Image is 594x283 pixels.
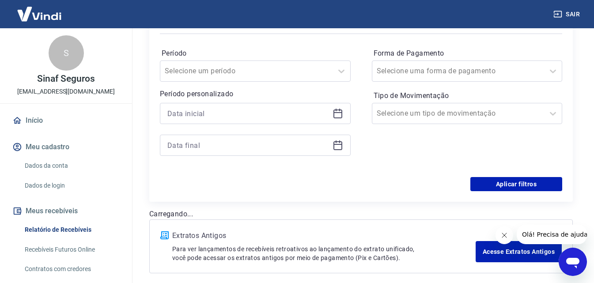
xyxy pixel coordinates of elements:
[552,6,583,23] button: Sair
[172,230,476,241] p: Extratos Antigos
[559,248,587,276] iframe: Botão para abrir a janela de mensagens
[374,48,561,59] label: Forma de Pagamento
[167,107,329,120] input: Data inicial
[172,245,476,262] p: Para ver lançamentos de recebíveis retroativos ao lançamento do extrato unificado, você pode aces...
[11,201,121,221] button: Meus recebíveis
[149,209,573,219] p: Carregando...
[11,111,121,130] a: Início
[21,157,121,175] a: Dados da conta
[374,91,561,101] label: Tipo de Movimentação
[37,74,95,83] p: Sinaf Seguros
[167,139,329,152] input: Data final
[476,241,562,262] a: Acesse Extratos Antigos
[160,231,169,239] img: ícone
[11,0,68,27] img: Vindi
[470,177,562,191] button: Aplicar filtros
[17,87,115,96] p: [EMAIL_ADDRESS][DOMAIN_NAME]
[5,6,74,13] span: Olá! Precisa de ajuda?
[11,137,121,157] button: Meu cadastro
[496,226,513,244] iframe: Fechar mensagem
[21,221,121,239] a: Relatório de Recebíveis
[21,241,121,259] a: Recebíveis Futuros Online
[21,177,121,195] a: Dados de login
[160,89,351,99] p: Período personalizado
[162,48,349,59] label: Período
[49,35,84,71] div: S
[21,260,121,278] a: Contratos com credores
[517,225,587,244] iframe: Mensagem da empresa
